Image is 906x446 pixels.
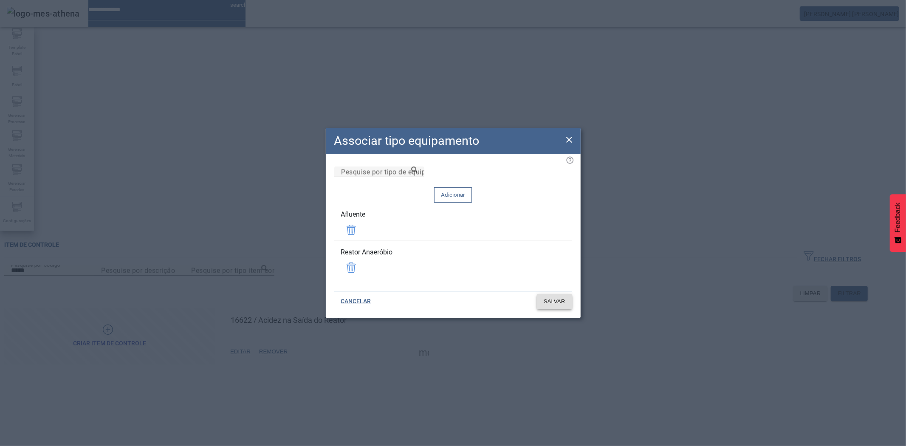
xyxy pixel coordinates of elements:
button: Feedback - Mostrar pesquisa [890,194,906,252]
input: Number [341,167,418,177]
mat-label: Pesquise por tipo de equipamento [341,168,450,176]
div: Afluente [341,209,565,220]
span: Feedback [894,203,902,232]
h2: Associar tipo equipamento [334,132,480,150]
span: Adicionar [441,191,465,199]
div: Reator Anaeróbio [341,247,565,257]
span: SALVAR [544,297,565,306]
span: CANCELAR [341,297,371,306]
button: SALVAR [537,294,572,309]
button: Adicionar [434,187,472,203]
button: CANCELAR [334,294,378,309]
